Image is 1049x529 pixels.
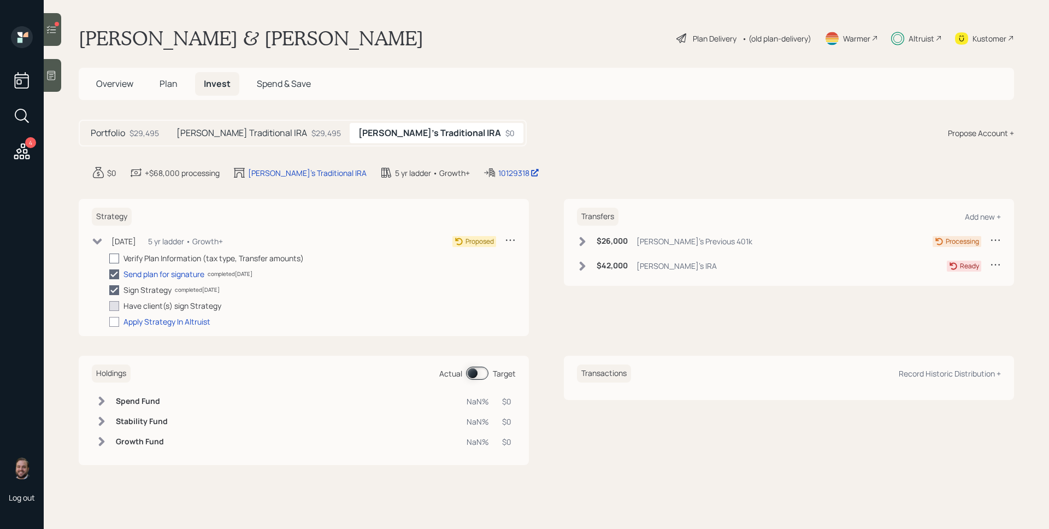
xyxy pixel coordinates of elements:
[467,396,489,407] div: NaN%
[25,137,36,148] div: 4
[79,26,423,50] h1: [PERSON_NAME] & [PERSON_NAME]
[960,261,979,271] div: Ready
[637,236,752,247] div: [PERSON_NAME]'s Previous 401k
[597,237,628,246] h6: $26,000
[92,365,131,383] h6: Holdings
[467,436,489,448] div: NaN%
[175,286,220,294] div: completed [DATE]
[843,33,870,44] div: Warmer
[637,260,717,272] div: [PERSON_NAME]'s IRA
[116,437,168,446] h6: Growth Fund
[742,33,811,44] div: • (old plan-delivery)
[465,237,494,246] div: Proposed
[597,261,628,271] h6: $42,000
[148,236,223,247] div: 5 yr ladder • Growth+
[9,492,35,503] div: Log out
[439,368,462,379] div: Actual
[176,128,307,138] h5: [PERSON_NAME] Traditional IRA
[505,127,515,139] div: $0
[204,78,231,90] span: Invest
[395,167,470,179] div: 5 yr ladder • Growth+
[129,127,159,139] div: $29,495
[502,436,511,448] div: $0
[11,457,33,479] img: james-distasi-headshot.png
[948,127,1014,139] div: Propose Account +
[123,268,204,280] div: Send plan for signature
[467,416,489,427] div: NaN%
[577,365,631,383] h6: Transactions
[145,167,220,179] div: +$68,000 processing
[91,128,125,138] h5: Portfolio
[92,208,132,226] h6: Strategy
[358,128,501,138] h5: [PERSON_NAME]'s Traditional IRA
[123,316,210,327] div: Apply Strategy In Altruist
[973,33,1006,44] div: Kustomer
[208,270,252,278] div: completed [DATE]
[946,237,979,246] div: Processing
[311,127,341,139] div: $29,495
[257,78,311,90] span: Spend & Save
[111,236,136,247] div: [DATE]
[123,300,221,311] div: Have client(s) sign Strategy
[965,211,1001,222] div: Add new +
[693,33,736,44] div: Plan Delivery
[123,252,304,264] div: Verify Plan Information (tax type, Transfer amounts)
[123,284,172,296] div: Sign Strategy
[498,167,539,179] div: 10129318
[248,167,367,179] div: [PERSON_NAME]'s Traditional IRA
[502,416,511,427] div: $0
[96,78,133,90] span: Overview
[160,78,178,90] span: Plan
[116,397,168,406] h6: Spend Fund
[116,417,168,426] h6: Stability Fund
[502,396,511,407] div: $0
[107,167,116,179] div: $0
[909,33,934,44] div: Altruist
[577,208,618,226] h6: Transfers
[493,368,516,379] div: Target
[899,368,1001,379] div: Record Historic Distribution +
